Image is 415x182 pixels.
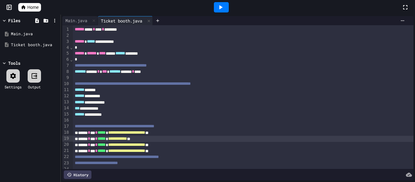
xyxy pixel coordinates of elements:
div: 22 [62,154,70,160]
div: 21 [62,148,70,154]
div: 1 [62,26,70,33]
div: Main.java [11,31,58,37]
div: 7 [62,63,70,69]
span: Fold line [70,45,73,50]
div: 3 [62,39,70,45]
div: 10 [62,81,70,87]
div: 19 [62,136,70,142]
div: 6 [62,57,70,63]
div: 18 [62,129,70,136]
div: 24 [62,166,70,172]
div: 4 [62,45,70,51]
div: 13 [62,99,70,105]
div: 5 [62,50,70,57]
div: 11 [62,87,70,93]
div: 20 [62,142,70,148]
span: Fold line [70,57,73,62]
div: 23 [62,160,70,166]
div: 2 [62,33,70,39]
div: Main.java [62,16,98,25]
span: Home [27,4,39,10]
div: Ticket booth.java [98,16,153,25]
div: 16 [62,117,70,123]
div: 17 [62,123,70,129]
div: 8 [62,69,70,75]
div: 9 [62,75,70,81]
a: Home [18,3,41,12]
div: Main.java [62,17,90,24]
div: 12 [62,93,70,99]
div: Output [28,84,41,90]
div: Ticket booth.java [98,18,145,24]
div: History [64,170,91,179]
div: Tools [8,60,20,66]
div: 14 [62,105,70,111]
div: 15 [62,111,70,117]
div: Settings [5,84,22,90]
div: Files [8,17,20,24]
div: Ticket booth.java [11,42,58,48]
